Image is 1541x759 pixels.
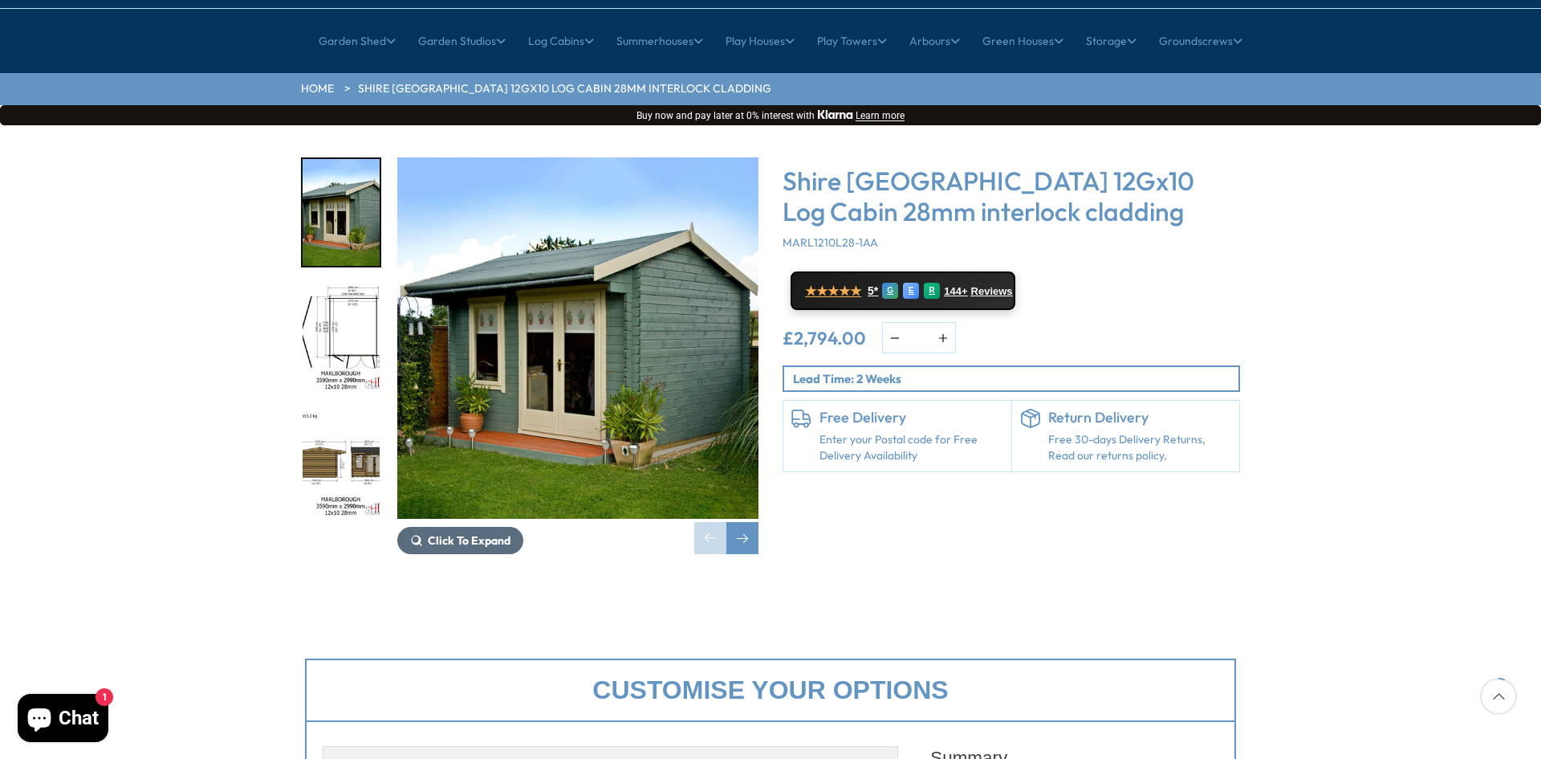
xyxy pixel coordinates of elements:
[1086,21,1136,61] a: Storage
[783,329,866,347] ins: £2,794.00
[397,157,758,519] img: Shire Marlborough 12Gx10 Log Cabin 28mm interlock cladding - Best Shed
[819,432,1003,463] a: Enter your Postal code for Free Delivery Availability
[1048,409,1232,426] h6: Return Delivery
[397,157,758,554] div: 1 / 16
[726,522,758,554] div: Next slide
[971,285,1013,298] span: Reviews
[428,533,510,548] span: Click To Expand
[301,157,381,267] div: 1 / 16
[616,21,703,61] a: Summerhouses
[301,409,381,519] div: 3 / 16
[305,659,1236,722] div: Customise your options
[819,409,1003,426] h6: Free Delivery
[397,527,523,554] button: Click To Expand
[882,283,898,299] div: G
[303,159,380,266] img: Marlborough_7_3123f303-0f06-4683-a69a-de8e16965eae_200x200.jpg
[783,165,1240,227] h3: Shire [GEOGRAPHIC_DATA] 12Gx10 Log Cabin 28mm interlock cladding
[909,21,960,61] a: Arbours
[301,81,334,97] a: HOME
[817,21,887,61] a: Play Towers
[319,21,396,61] a: Garden Shed
[726,21,795,61] a: Play Houses
[303,285,380,392] img: 12x10MarlboroughSTDFLOORPLANMMFT28mmTEMP_dcc92798-60a6-423a-957c-a89463604aa4_200x200.jpg
[418,21,506,61] a: Garden Studios
[924,283,940,299] div: R
[783,235,878,250] span: MARL1210L28-1AA
[13,694,113,746] inbox-online-store-chat: Shopify online store chat
[982,21,1063,61] a: Green Houses
[903,283,919,299] div: E
[303,410,380,517] img: 12x10MarlboroughSTDELEVATIONSMMFT28mmTEMP_56476c18-d6f5-457f-ac15-447675c32051_200x200.jpg
[358,81,771,97] a: Shire [GEOGRAPHIC_DATA] 12Gx10 Log Cabin 28mm interlock cladding
[805,284,861,299] span: ★★★★★
[944,285,967,298] span: 144+
[793,370,1238,387] p: Lead Time: 2 Weeks
[791,271,1015,310] a: ★★★★★ 5* G E R 144+ Reviews
[1048,432,1232,463] p: Free 30-days Delivery Returns, Read our returns policy.
[528,21,594,61] a: Log Cabins
[1159,21,1242,61] a: Groundscrews
[694,522,726,554] div: Previous slide
[301,284,381,394] div: 2 / 16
